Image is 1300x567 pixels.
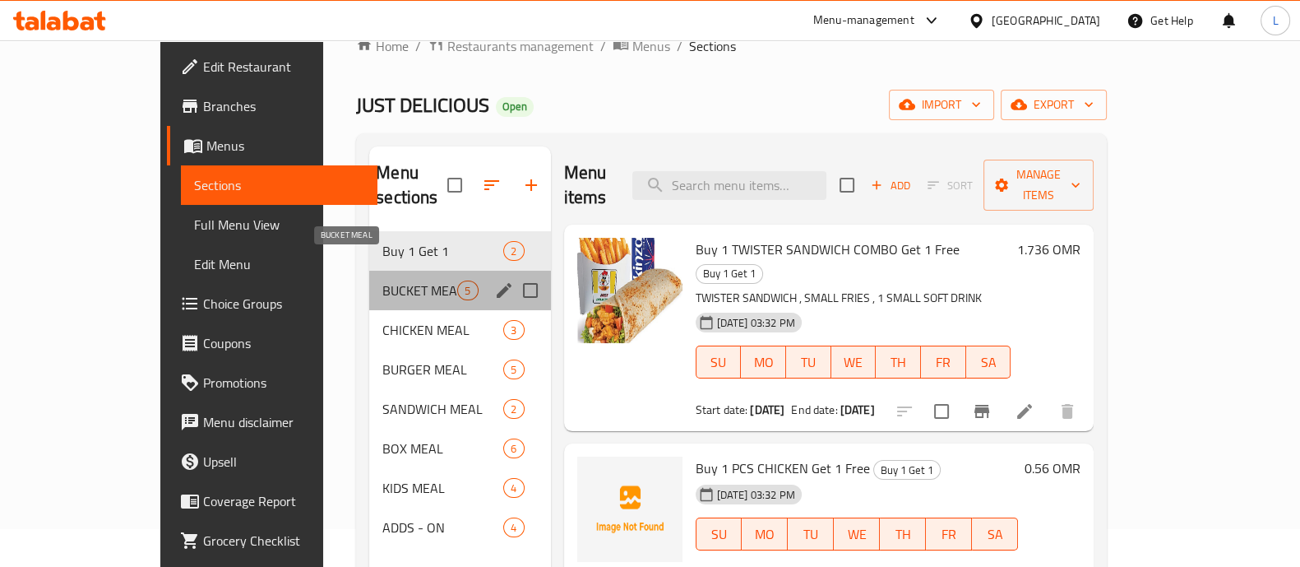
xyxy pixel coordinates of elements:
[710,315,802,331] span: [DATE] 03:32 PM
[382,281,457,300] span: BUCKET MEAL
[1272,12,1278,30] span: L
[167,323,377,363] a: Coupons
[492,278,516,303] button: edit
[369,468,550,508] div: KIDS MEAL4
[741,346,786,379] button: MO
[793,351,825,374] span: TU
[503,518,524,537] div: items
[710,487,802,503] span: [DATE] 03:32 PM
[167,402,377,442] a: Menu disclaimer
[703,523,736,546] span: SU
[369,231,550,271] div: Buy 1 Get 12
[880,518,926,551] button: TH
[167,442,377,481] a: Upsell
[376,160,446,210] h2: Menu sections
[437,168,472,202] span: Select all sections
[632,36,670,56] span: Menus
[791,399,837,421] span: End date:
[382,360,503,379] span: BURGER MEAL
[369,225,550,554] nav: Menu sections
[882,351,914,374] span: TH
[788,518,834,551] button: TU
[356,86,489,123] span: JUST DELICIOUS
[503,399,524,419] div: items
[167,126,377,165] a: Menus
[457,281,478,300] div: items
[1017,238,1080,261] h6: 1.736 OMR
[369,429,550,468] div: BOX MEAL6
[167,284,377,323] a: Choice Groups
[504,402,523,417] span: 2
[696,399,748,421] span: Start date:
[369,389,550,429] div: SANDWICH MEAL2
[886,523,919,546] span: TH
[356,36,409,56] a: Home
[382,241,503,261] div: Buy 1 Get 1
[503,320,524,340] div: items
[924,394,959,429] span: Select to update
[840,523,873,546] span: WE
[503,439,524,458] div: items
[203,412,364,432] span: Menu disclaimer
[997,165,1080,206] span: Manage items
[696,237,960,262] span: Buy 1 TWISTER SANDWICH COMBO Get 1 Free
[382,399,503,419] span: SANDWICH MEAL
[992,12,1100,30] div: [GEOGRAPHIC_DATA]
[369,271,550,310] div: BUCKET MEAL5edit
[1014,95,1094,115] span: export
[873,460,941,480] div: Buy 1 Get 1
[750,399,784,421] b: [DATE]
[978,523,1011,546] span: SA
[794,523,827,546] span: TU
[503,241,524,261] div: items
[382,320,503,340] div: CHICKEN MEAL
[504,323,523,338] span: 3
[203,452,364,472] span: Upsell
[504,362,523,378] span: 5
[504,520,523,536] span: 4
[876,346,921,379] button: TH
[742,518,788,551] button: MO
[962,392,1002,431] button: Branch-specific-item
[203,96,364,116] span: Branches
[203,57,364,77] span: Edit Restaurant
[874,461,940,480] span: Buy 1 Get 1
[382,478,503,498] span: KIDS MEAL
[902,95,981,115] span: import
[369,350,550,389] div: BURGER MEAL5
[966,346,1011,379] button: SA
[813,11,914,30] div: Menu-management
[503,360,524,379] div: items
[447,36,594,56] span: Restaurants management
[504,481,523,496] span: 4
[1025,457,1080,480] h6: 0.56 OMR
[504,441,523,457] span: 6
[748,523,781,546] span: MO
[868,176,913,195] span: Add
[917,173,983,198] span: Select section first
[926,518,972,551] button: FR
[415,36,421,56] li: /
[1048,392,1087,431] button: delete
[677,36,682,56] li: /
[356,35,1107,57] nav: breadcrumb
[577,238,682,343] img: Buy 1 TWISTER SANDWICH COMBO Get 1 Free
[203,373,364,393] span: Promotions
[194,254,364,274] span: Edit Menu
[972,518,1018,551] button: SA
[203,333,364,353] span: Coupons
[983,160,1094,211] button: Manage items
[167,521,377,560] a: Grocery Checklist
[369,310,550,350] div: CHICKEN MEAL3
[382,439,503,458] span: BOX MEAL
[496,100,534,114] span: Open
[613,35,670,57] a: Menus
[382,518,503,537] span: ADDS - ON
[838,351,870,374] span: WE
[921,346,966,379] button: FR
[428,35,594,57] a: Restaurants management
[458,283,477,299] span: 5
[577,457,682,562] img: Buy 1 PCS CHICKEN Get 1 Free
